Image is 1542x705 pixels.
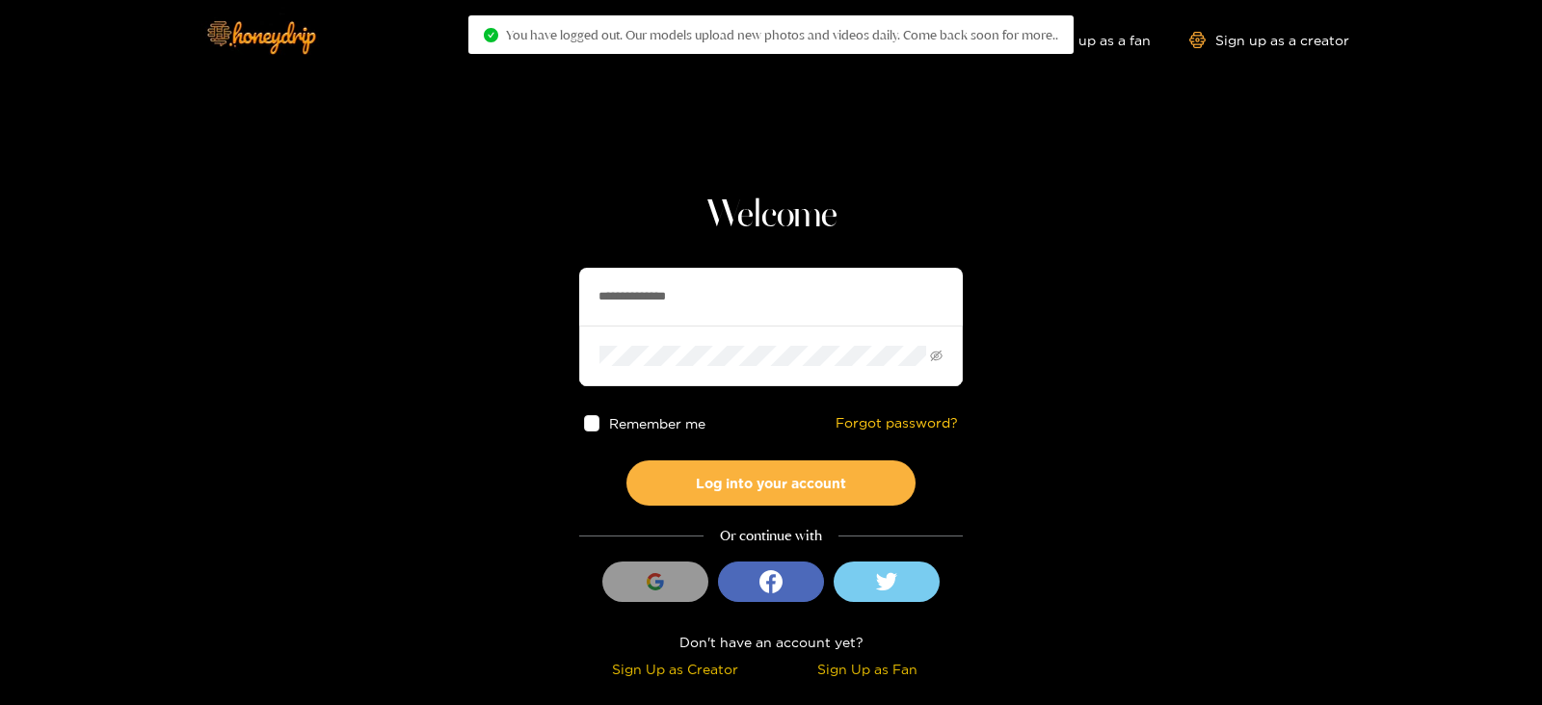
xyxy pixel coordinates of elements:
div: Sign Up as Fan [776,658,958,680]
div: Sign Up as Creator [584,658,766,680]
span: check-circle [484,28,498,42]
button: Log into your account [626,460,916,506]
a: Sign up as a fan [1019,32,1151,48]
div: Don't have an account yet? [579,631,963,653]
div: Or continue with [579,525,963,547]
span: You have logged out. Our models upload new photos and videos daily. Come back soon for more.. [506,27,1058,42]
span: eye-invisible [930,350,943,362]
a: Sign up as a creator [1189,32,1349,48]
span: Remember me [610,416,706,431]
h1: Welcome [579,193,963,239]
a: Forgot password? [836,415,958,431]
